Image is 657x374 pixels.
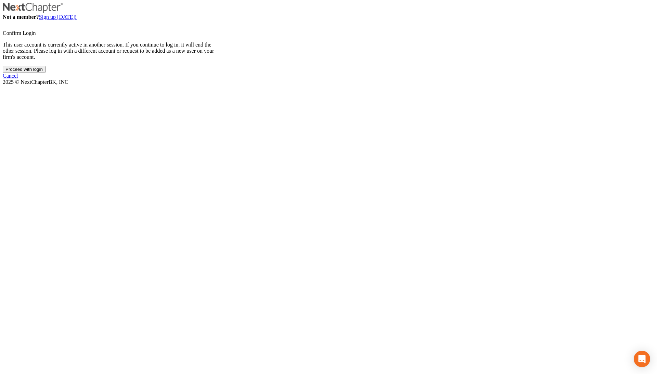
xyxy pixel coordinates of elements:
[3,30,222,36] div: Confirm Login
[3,14,39,20] strong: Not a member?
[634,351,650,367] div: Open Intercom Messenger
[3,73,18,79] a: Cancel
[3,42,222,60] p: This user account is currently active in another session. If you continue to log in, it will end ...
[3,79,654,85] div: 2025 © NextChapterBK, INC
[3,66,46,73] input: Proceed with login
[39,14,77,20] a: Sign up [DATE]!
[3,3,64,13] img: NextChapter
